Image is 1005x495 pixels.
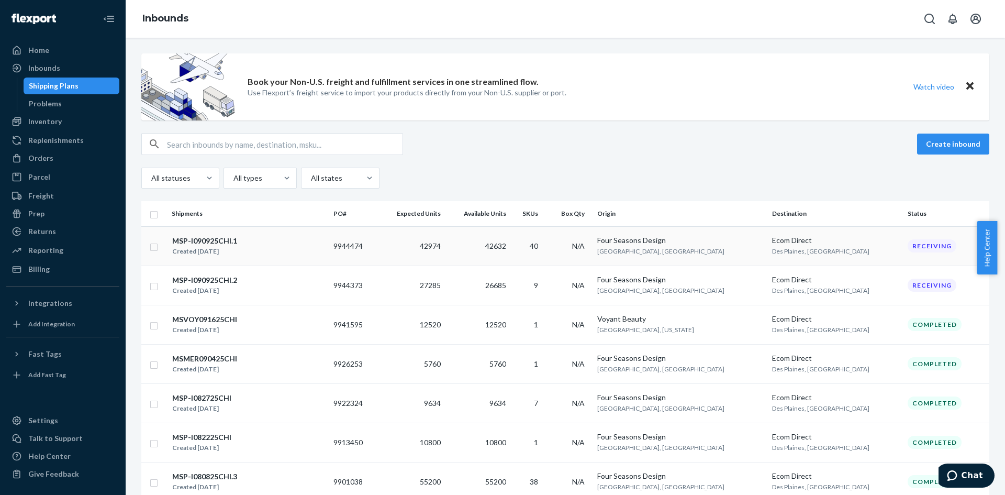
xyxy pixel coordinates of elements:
span: N/A [572,438,585,447]
div: Created [DATE] [172,364,237,375]
a: Home [6,42,119,59]
div: Add Fast Tag [28,370,66,379]
a: Replenishments [6,132,119,149]
span: 1 [534,359,538,368]
span: Des Plaines, [GEOGRAPHIC_DATA] [772,326,869,334]
div: Give Feedback [28,469,79,479]
a: Inbounds [142,13,188,24]
span: N/A [572,477,585,486]
a: Add Integration [6,316,119,333]
div: Ecom Direct [772,392,900,403]
span: Des Plaines, [GEOGRAPHIC_DATA] [772,444,869,452]
th: Status [903,201,989,226]
div: Home [28,45,49,56]
a: Settings [6,412,119,429]
a: Orders [6,150,119,167]
span: 55200 [485,477,506,486]
span: [GEOGRAPHIC_DATA], [GEOGRAPHIC_DATA] [597,365,724,373]
span: Des Plaines, [GEOGRAPHIC_DATA] [772,287,869,294]
div: Billing [28,264,50,274]
td: 9944474 [329,226,378,266]
span: 9634 [489,399,506,408]
div: Ecom Direct [772,432,900,442]
button: Help Center [977,221,997,274]
div: Receiving [908,279,956,292]
span: 9634 [424,399,441,408]
td: 9913450 [329,423,378,462]
div: Replenishments [28,135,84,146]
button: Give Feedback [6,466,119,482]
a: Inventory [6,113,119,130]
div: Ecom Direct [772,353,900,364]
div: Help Center [28,451,71,461]
span: N/A [572,359,585,368]
div: Problems [29,98,62,109]
a: Help Center [6,448,119,465]
span: 42974 [420,241,441,250]
div: MSP-I080825CHI.3 [172,471,237,482]
td: 9941595 [329,305,378,344]
div: Fast Tags [28,349,62,359]
span: 12520 [420,320,441,329]
a: Shipping Plans [24,78,120,94]
div: Created [DATE] [172,482,237,492]
div: Inbounds [28,63,60,73]
span: 1 [534,438,538,447]
iframe: Opens a widget where you can chat to one of our agents [939,464,995,490]
div: Created [DATE] [172,246,237,257]
div: Four Seasons Design [597,392,763,403]
a: Freight [6,188,119,204]
a: Returns [6,223,119,240]
input: All types [232,173,233,183]
div: Reporting [28,245,63,256]
th: Destination [768,201,904,226]
div: Four Seasons Design [597,274,763,285]
p: Use Flexport’s freight service to import your products directly from your Non-U.S. supplier or port. [248,87,566,98]
td: 9944373 [329,266,378,305]
div: Completed [908,436,962,449]
div: MSVOY091625CHI [172,314,237,325]
td: 9922324 [329,383,378,423]
button: Integrations [6,295,119,312]
button: Open Search Box [919,8,940,29]
span: 12520 [485,320,506,329]
span: Des Plaines, [GEOGRAPHIC_DATA] [772,483,869,491]
span: 26685 [485,281,506,290]
span: Des Plaines, [GEOGRAPHIC_DATA] [772,365,869,373]
span: N/A [572,399,585,408]
div: Freight [28,191,54,201]
div: Created [DATE] [172,285,237,296]
div: Ecom Direct [772,274,900,285]
span: 40 [530,241,538,250]
div: MSP-I090925CHI.1 [172,236,237,246]
span: [GEOGRAPHIC_DATA], [GEOGRAPHIC_DATA] [597,483,724,491]
div: Shipping Plans [29,81,79,91]
div: Returns [28,226,56,237]
button: Open account menu [965,8,986,29]
span: 10800 [485,438,506,447]
input: Search inbounds by name, destination, msku... [167,134,403,155]
div: Add Integration [28,320,75,328]
div: Four Seasons Design [597,471,763,481]
img: Flexport logo [12,14,56,24]
div: Settings [28,415,58,426]
span: Des Plaines, [GEOGRAPHIC_DATA] [772,247,869,255]
div: Integrations [28,298,72,309]
div: Created [DATE] [172,325,237,335]
button: Create inbound [917,134,989,155]
th: Expected Units [377,201,445,226]
div: Ecom Direct [772,235,900,246]
button: Fast Tags [6,346,119,362]
div: Parcel [28,172,50,182]
a: Reporting [6,242,119,259]
span: 5760 [424,359,441,368]
div: Inventory [28,116,62,127]
div: Completed [908,397,962,410]
span: 9 [534,281,538,290]
div: MSP-I082725CHI [172,393,231,403]
span: [GEOGRAPHIC_DATA], [GEOGRAPHIC_DATA] [597,444,724,452]
div: Ecom Direct [772,471,900,481]
p: Book your Non-U.S. freight and fulfillment services in one streamlined flow. [248,76,539,88]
